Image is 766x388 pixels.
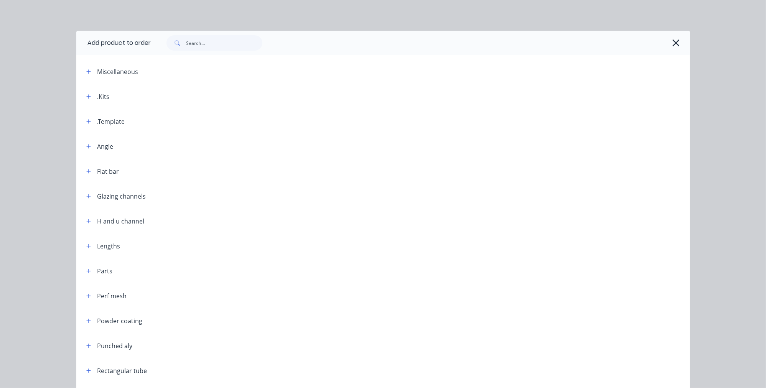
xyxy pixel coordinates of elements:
div: Powder coating [97,316,143,326]
div: .Template [97,117,125,126]
div: Perf mesh [97,291,127,301]
div: Lengths [97,242,120,251]
div: Rectangular tube [97,366,147,375]
div: H and u channel [97,217,145,226]
div: Angle [97,142,114,151]
div: Miscellaneous [97,67,138,76]
div: Punched aly [97,341,133,350]
div: Parts [97,266,113,276]
div: .Kits [97,92,110,101]
div: Add product to order [76,31,151,55]
div: Flat bar [97,167,119,176]
input: Search... [186,35,262,51]
div: Glazing channels [97,192,146,201]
